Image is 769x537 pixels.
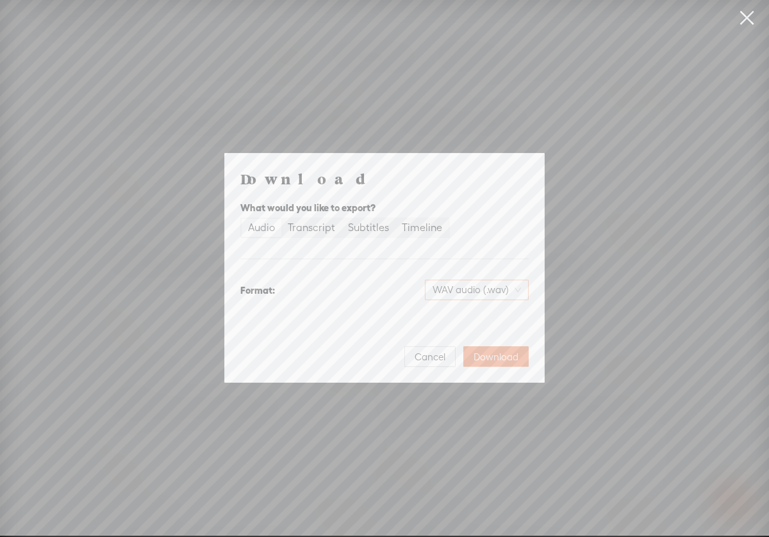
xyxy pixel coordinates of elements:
[288,219,335,237] div: Transcript
[433,280,521,300] span: WAV audio (.wav)
[415,351,445,364] span: Cancel
[240,218,450,238] div: segmented control
[402,219,442,237] div: Timeline
[348,219,389,237] div: Subtitles
[240,283,275,298] div: Format:
[240,169,529,188] h4: Download
[248,219,275,237] div: Audio
[463,346,529,367] button: Download
[240,200,529,216] div: What would you like to export?
[474,351,518,364] span: Download
[404,346,456,367] button: Cancel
